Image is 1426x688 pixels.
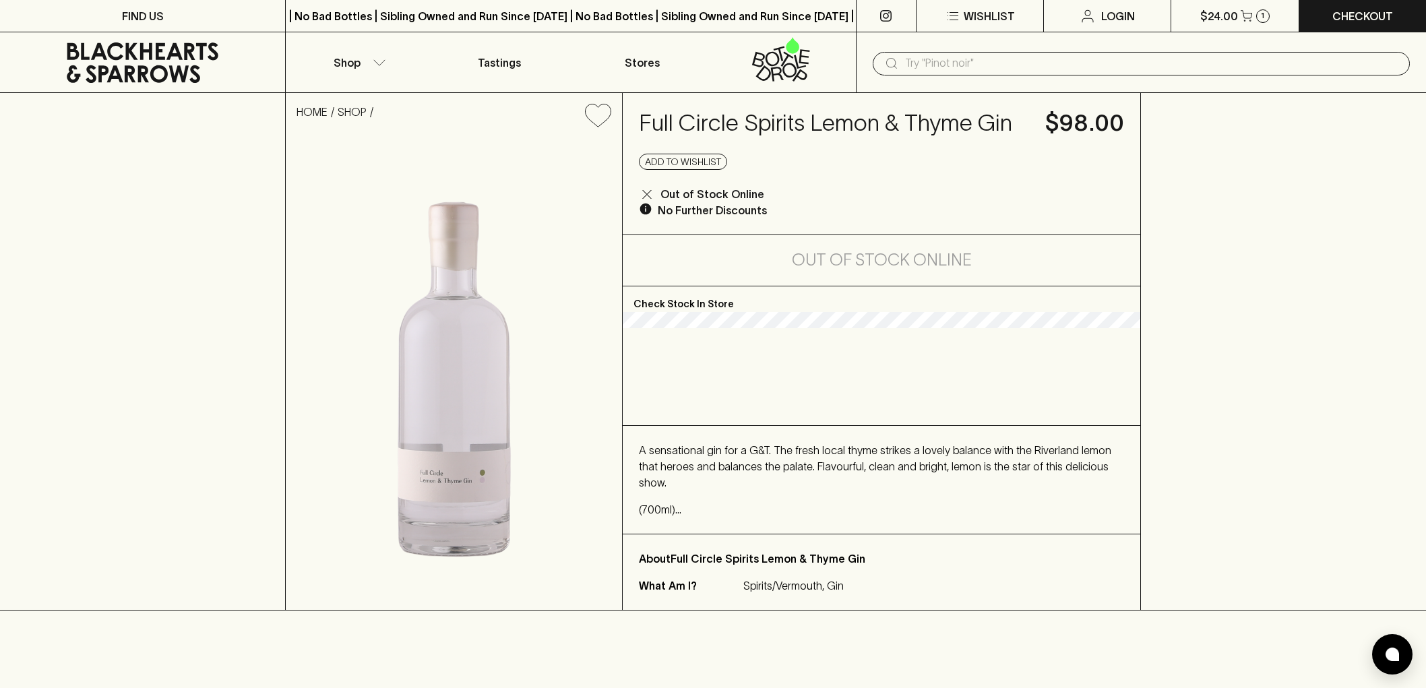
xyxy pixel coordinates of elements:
img: bubble-icon [1386,648,1399,661]
p: Login [1101,8,1135,24]
p: A sensational gin for a G&T. The fresh local thyme strikes a lovely balance with the Riverland le... [639,442,1124,491]
h4: Full Circle Spirits Lemon & Thyme Gin [639,109,1029,137]
h4: $98.00 [1045,109,1124,137]
a: Stores [571,32,713,92]
p: $24.00 [1200,8,1238,24]
p: Wishlist [964,8,1015,24]
a: HOME [297,106,328,118]
a: Tastings [429,32,571,92]
input: Try "Pinot noir" [905,53,1399,74]
a: SHOP [338,106,367,118]
p: (700ml) [639,501,1124,518]
h5: Out of Stock Online [792,249,972,271]
p: Checkout [1332,8,1393,24]
p: Tastings [478,55,521,71]
p: FIND US [122,8,164,24]
p: Check Stock In Store [623,286,1140,312]
p: Spirits/Vermouth, Gin [743,577,844,594]
p: No Further Discounts [658,202,767,218]
img: 26073.png [286,138,622,610]
button: Add to wishlist [639,154,727,170]
p: Stores [625,55,660,71]
button: Shop [286,32,428,92]
p: 1 [1261,12,1264,20]
button: Add to wishlist [580,98,617,133]
p: Shop [334,55,361,71]
p: About Full Circle Spirits Lemon & Thyme Gin [639,551,1124,567]
p: What Am I? [639,577,740,594]
p: Out of Stock Online [660,186,764,202]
